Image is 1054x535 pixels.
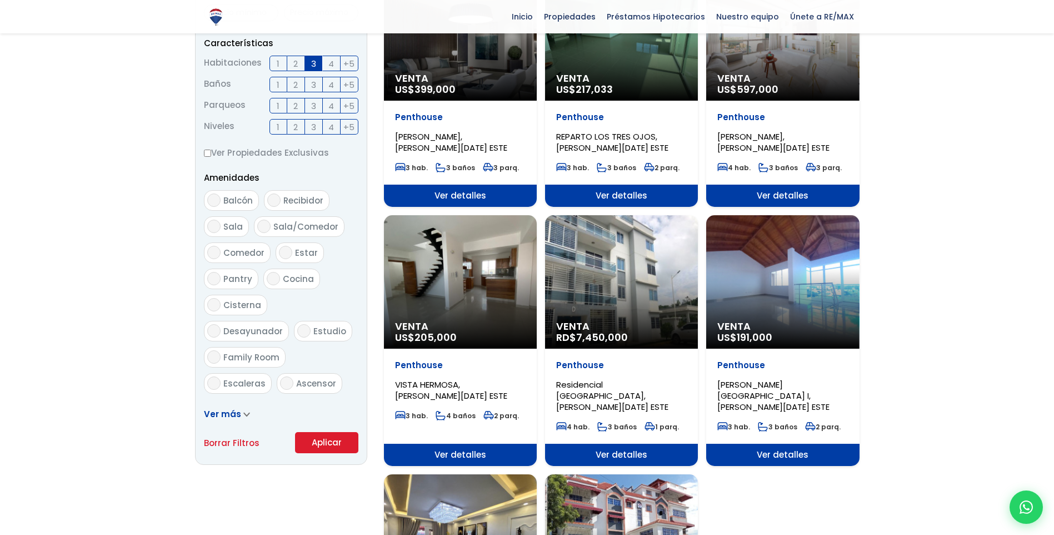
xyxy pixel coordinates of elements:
[395,411,428,420] span: 3 hab.
[207,246,221,259] input: Comedor
[204,408,241,420] span: Ver más
[223,299,261,311] span: Cisterna
[204,36,358,50] p: Características
[395,379,507,402] span: VISTA HERMOSA, [PERSON_NAME][DATE] ESTE
[207,220,221,233] input: Sala
[277,78,279,92] span: 1
[204,436,259,450] a: Borrar Filtros
[645,422,679,432] span: 1 parq.
[717,360,848,371] p: Penthouse
[395,112,526,123] p: Penthouse
[283,195,323,206] span: Recibidor
[556,330,628,344] span: RD$
[384,185,537,207] span: Ver detalles
[204,150,211,157] input: Ver Propiedades Exclusivas
[644,163,680,172] span: 2 parq.
[204,408,250,420] a: Ver más
[328,120,334,134] span: 4
[223,325,283,337] span: Desayunador
[545,185,698,207] span: Ver detalles
[576,330,628,344] span: 7,450,000
[328,99,334,113] span: 4
[556,360,687,371] p: Penthouse
[277,57,279,71] span: 1
[207,298,221,311] input: Cisterna
[556,321,687,332] span: Venta
[717,73,848,84] span: Venta
[545,215,698,466] a: Venta RD$7,450,000 Penthouse Residencial [GEOGRAPHIC_DATA], [PERSON_NAME][DATE] ESTE 4 hab. 3 bañ...
[717,422,750,432] span: 3 hab.
[556,73,687,84] span: Venta
[506,8,538,25] span: Inicio
[293,57,298,71] span: 2
[311,99,316,113] span: 3
[395,131,507,153] span: [PERSON_NAME], [PERSON_NAME][DATE] ESTE
[223,273,252,285] span: Pantry
[207,272,221,285] input: Pantry
[273,221,338,232] span: Sala/Comedor
[545,444,698,466] span: Ver detalles
[257,220,271,233] input: Sala/Comedor
[395,321,526,332] span: Venta
[758,422,797,432] span: 3 baños
[343,57,354,71] span: +5
[206,7,226,27] img: Logo de REMAX
[806,163,842,172] span: 3 parq.
[267,194,281,207] input: Recibidor
[706,215,859,466] a: Venta US$191,000 Penthouse [PERSON_NAME][GEOGRAPHIC_DATA] I, [PERSON_NAME][DATE] ESTE 3 hab. 3 ba...
[313,325,346,337] span: Estudio
[538,8,601,25] span: Propiedades
[277,120,279,134] span: 1
[556,379,668,413] span: Residencial [GEOGRAPHIC_DATA], [PERSON_NAME][DATE] ESTE
[717,163,751,172] span: 4 hab.
[805,422,841,432] span: 2 parq.
[785,8,860,25] span: Únete a RE/MAX
[601,8,711,25] span: Préstamos Hipotecarios
[414,82,456,96] span: 399,000
[343,78,354,92] span: +5
[436,411,476,420] span: 4 baños
[280,377,293,390] input: Ascensor
[343,120,354,134] span: +5
[717,379,830,413] span: [PERSON_NAME][GEOGRAPHIC_DATA] I, [PERSON_NAME][DATE] ESTE
[436,163,475,172] span: 3 baños
[395,73,526,84] span: Venta
[395,163,428,172] span: 3 hab.
[556,112,687,123] p: Penthouse
[711,8,785,25] span: Nuestro equipo
[207,350,221,364] input: Family Room
[204,119,234,135] span: Niveles
[207,324,221,338] input: Desayunador
[223,351,279,363] span: Family Room
[204,146,358,160] label: Ver Propiedades Exclusivas
[556,422,590,432] span: 4 hab.
[717,131,830,153] span: [PERSON_NAME], [PERSON_NAME][DATE] ESTE
[706,185,859,207] span: Ver detalles
[293,120,298,134] span: 2
[293,78,298,92] span: 2
[483,411,519,420] span: 2 parq.
[717,330,772,344] span: US$
[267,272,280,285] input: Cocina
[395,330,457,344] span: US$
[223,195,253,206] span: Balcón
[343,99,354,113] span: +5
[395,82,456,96] span: US$
[384,215,537,466] a: Venta US$205,000 Penthouse VISTA HERMOSA, [PERSON_NAME][DATE] ESTE 3 hab. 4 baños 2 parq. Ver det...
[414,330,457,344] span: 205,000
[311,78,316,92] span: 3
[556,163,589,172] span: 3 hab.
[395,360,526,371] p: Penthouse
[311,57,316,71] span: 3
[204,171,358,185] p: Amenidades
[483,163,519,172] span: 3 parq.
[556,131,668,153] span: REPARTO LOS TRES OJOS, [PERSON_NAME][DATE] ESTE
[204,98,246,113] span: Parqueos
[717,321,848,332] span: Venta
[283,273,314,285] span: Cocina
[717,112,848,123] p: Penthouse
[296,378,336,389] span: Ascensor
[204,56,262,71] span: Habitaciones
[311,120,316,134] span: 3
[297,324,311,338] input: Estudio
